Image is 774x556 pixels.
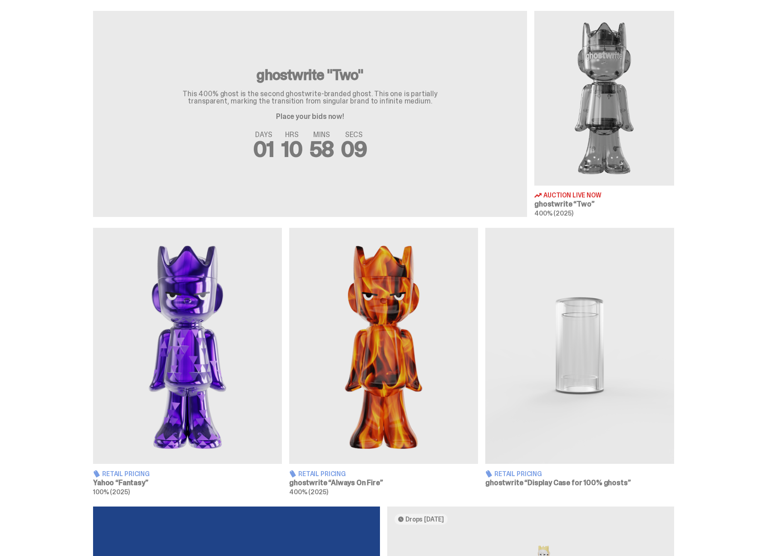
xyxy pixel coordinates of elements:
span: Retail Pricing [298,471,346,477]
span: DAYS [253,131,274,138]
a: Fantasy Retail Pricing [93,228,282,495]
p: Place your bids now! [165,113,455,120]
span: SECS [341,131,367,138]
span: 58 [310,135,334,163]
span: HRS [281,131,302,138]
span: 400% (2025) [289,488,328,496]
h3: ghostwrite “Always On Fire” [289,479,478,487]
a: Two Auction Live Now [534,11,674,217]
span: 01 [253,135,274,163]
h3: Yahoo “Fantasy” [93,479,282,487]
img: Always On Fire [289,228,478,464]
img: Fantasy [93,228,282,464]
span: 10 [281,135,302,163]
a: Display Case for 100% ghosts Retail Pricing [485,228,674,495]
p: This 400% ghost is the second ghostwrite-branded ghost. This one is partially transparent, markin... [165,90,455,105]
span: 100% (2025) [93,488,129,496]
span: Retail Pricing [494,471,542,477]
img: Two [534,11,674,186]
span: 400% (2025) [534,209,573,217]
span: MINS [310,131,334,138]
img: Display Case for 100% ghosts [485,228,674,464]
span: Drops [DATE] [405,516,444,523]
span: 09 [341,135,367,163]
span: Retail Pricing [102,471,150,477]
span: Auction Live Now [543,192,601,198]
h3: ghostwrite "Two" [165,68,455,82]
h3: ghostwrite “Display Case for 100% ghosts” [485,479,674,487]
a: Always On Fire Retail Pricing [289,228,478,495]
h3: ghostwrite “Two” [534,201,674,208]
